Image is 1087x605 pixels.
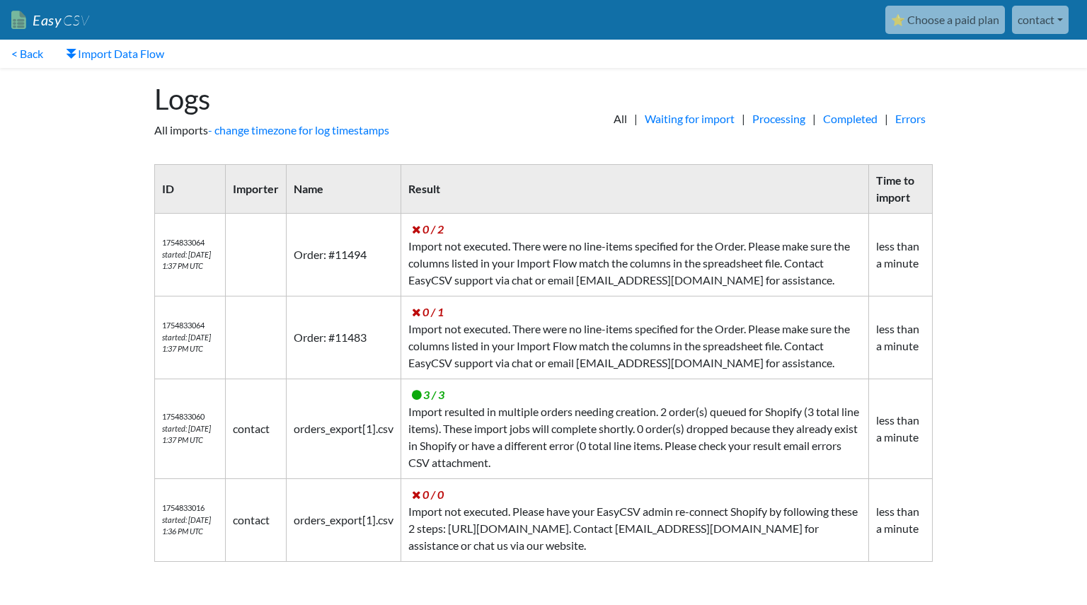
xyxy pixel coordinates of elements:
th: Importer [225,165,286,214]
td: Order: #11494 [286,214,401,296]
p: All imports [154,122,529,139]
a: Waiting for import [638,110,742,127]
a: - change timezone for log timestamps [208,123,389,137]
a: contact [1012,6,1069,34]
a: Completed [816,110,885,127]
td: Import not executed. There were no line-items specified for the Order. Please make sure the colum... [401,214,868,296]
td: Import resulted in multiple orders needing creation. 2 order(s) queued for Shopify (3 total line ... [401,379,868,479]
a: EasyCSV [11,6,89,35]
h1: Logs [154,82,529,116]
a: Import Data Flow [54,40,176,68]
div: | | | | [543,68,947,153]
td: less than a minute [868,296,932,379]
td: 1754833060 [155,379,226,479]
th: Name [286,165,401,214]
span: CSV [62,11,89,29]
td: contact [225,479,286,562]
span: 3 / 3 [412,388,444,401]
td: 1754833064 [155,296,226,379]
span: 0 / 0 [412,488,444,501]
th: Result [401,165,868,214]
td: Import not executed. Please have your EasyCSV admin re-connect Shopify by following these 2 steps... [401,479,868,562]
td: less than a minute [868,379,932,479]
a: ⭐ Choose a paid plan [885,6,1005,34]
th: Time to import [868,165,932,214]
td: orders_export[1].csv [286,379,401,479]
a: Processing [745,110,812,127]
td: 1754833064 [155,214,226,296]
a: Errors [888,110,933,127]
span: 0 / 2 [412,222,444,236]
span: All [606,110,634,127]
td: 1754833016 [155,479,226,562]
td: less than a minute [868,479,932,562]
td: contact [225,379,286,479]
i: started: [DATE] 1:36 PM UTC [162,515,211,536]
i: started: [DATE] 1:37 PM UTC [162,333,211,354]
i: started: [DATE] 1:37 PM UTC [162,250,211,271]
td: less than a minute [868,214,932,296]
span: 0 / 1 [412,305,444,318]
td: Order: #11483 [286,296,401,379]
th: ID [155,165,226,214]
td: orders_export[1].csv [286,479,401,562]
i: started: [DATE] 1:37 PM UTC [162,424,211,445]
td: Import not executed. There were no line-items specified for the Order. Please make sure the colum... [401,296,868,379]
